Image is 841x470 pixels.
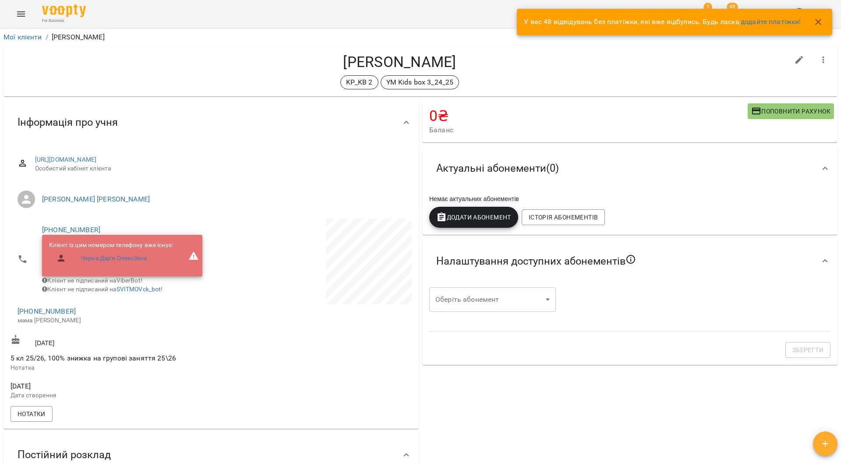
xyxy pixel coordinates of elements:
[117,286,161,293] a: SVITMOVck_bot
[42,18,86,24] span: For Business
[18,316,202,325] p: мама [PERSON_NAME]
[46,32,48,42] li: /
[340,75,378,89] div: KP_KB 2
[436,254,636,268] span: Налаштування доступних абонементів
[18,448,111,462] span: Постійний розклад
[4,100,419,145] div: Інформація про учня
[18,116,118,129] span: Інформація про учня
[625,254,636,265] svg: Якщо не обрано жодного, клієнт зможе побачити всі публічні абонементи
[703,3,712,11] span: 1
[11,381,209,392] span: [DATE]
[727,3,738,11] span: 48
[436,162,559,175] span: Актуальні абонементи ( 0 )
[346,77,373,88] p: KP_KB 2
[42,277,142,284] span: Клієнт не підписаний на ViberBot!
[11,364,209,372] p: Нотатка
[422,238,837,284] div: Налаштування доступних абонементів
[9,333,211,349] div: [DATE]
[751,106,830,117] span: Поповнити рахунок
[49,241,173,270] ul: Клієнт із цим номером телефону вже існує:
[529,212,598,223] span: Історія абонементів
[428,193,832,205] div: Немає актуальних абонементів
[42,226,100,234] a: [PHONE_NUMBER]
[524,17,801,27] p: У вас 48 відвідувань без платіжки, які вже відбулись. Будь ласка,
[741,18,801,26] a: додайте платіжки!
[429,125,748,135] span: Баланс
[18,307,76,315] a: [PHONE_NUMBER]
[381,75,459,89] div: YM Kids box 3_24_25
[42,4,86,17] img: Voopty Logo
[42,286,163,293] span: Клієнт не підписаний на !
[52,32,105,42] p: [PERSON_NAME]
[11,391,209,400] p: Дата створення
[522,209,605,225] button: Історія абонементів
[422,146,837,191] div: Актуальні абонементи(0)
[11,53,789,71] h4: [PERSON_NAME]
[748,103,834,119] button: Поповнити рахунок
[429,207,518,228] button: Додати Абонемент
[35,164,405,173] span: Особистий кабінет клієнта
[11,354,176,362] span: 5 кл 25/26, 100% знижка на групові заняття 25\26
[4,33,42,41] a: Мої клієнти
[35,156,97,163] a: [URL][DOMAIN_NAME]
[81,254,147,263] a: Чорна Дар'я Олексіївна
[429,107,748,125] h4: 0 ₴
[4,32,837,42] nav: breadcrumb
[11,406,53,422] button: Нотатки
[11,4,32,25] button: Menu
[18,409,46,419] span: Нотатки
[436,212,511,223] span: Додати Абонемент
[429,287,556,312] div: ​
[386,77,454,88] p: YM Kids box 3_24_25
[42,195,150,203] a: [PERSON_NAME] [PERSON_NAME]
